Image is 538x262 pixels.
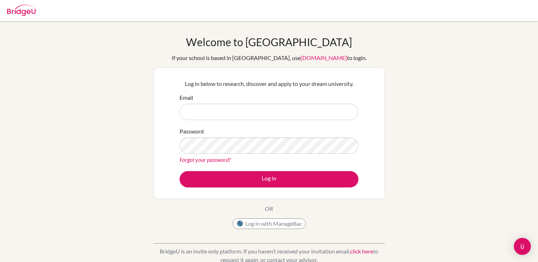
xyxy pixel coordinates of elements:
[233,218,306,229] button: Log in with ManageBac
[180,127,204,136] label: Password
[180,171,358,187] button: Log in
[7,5,36,16] img: Bridge-U
[265,204,273,213] p: OR
[350,248,373,255] a: click here
[514,238,531,255] div: Open Intercom Messenger
[300,54,347,61] a: [DOMAIN_NAME]
[180,80,358,88] p: Log in below to research, discover and apply to your dream university.
[186,36,352,48] h1: Welcome to [GEOGRAPHIC_DATA]
[180,156,231,163] a: Forgot your password?
[180,93,193,102] label: Email
[172,54,367,62] div: If your school is based in [GEOGRAPHIC_DATA], use to login.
